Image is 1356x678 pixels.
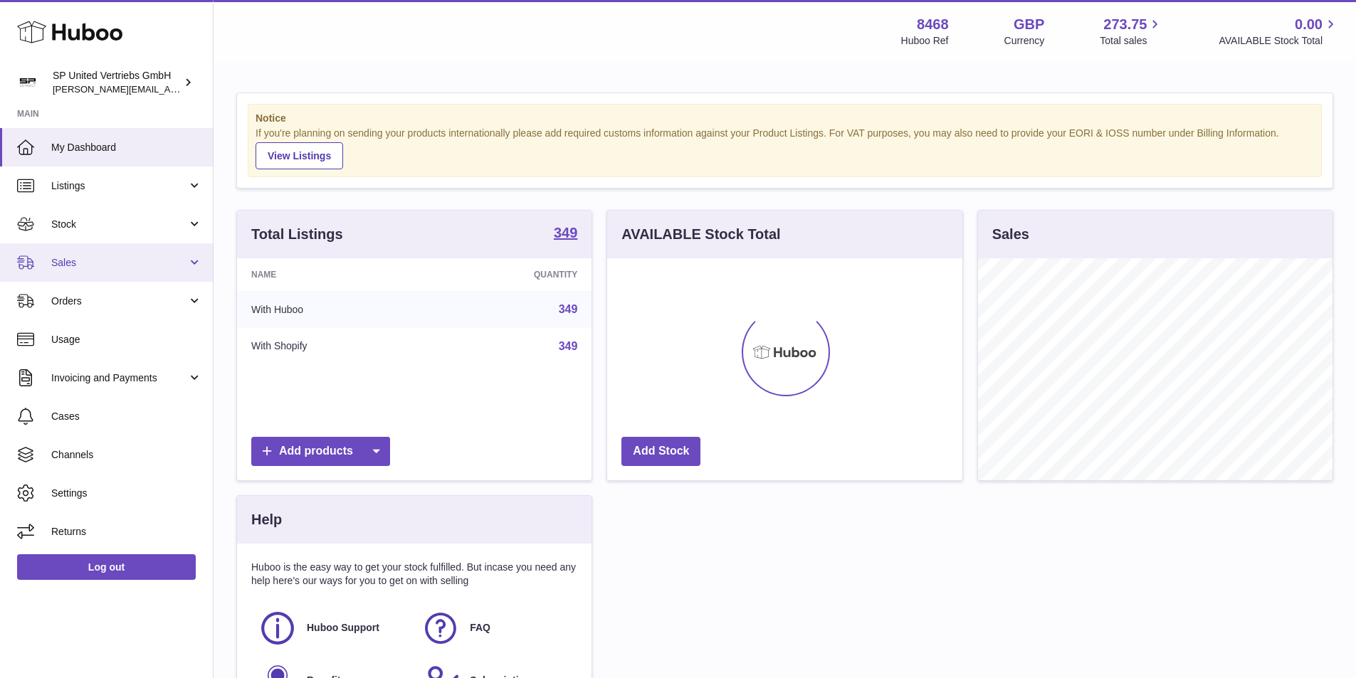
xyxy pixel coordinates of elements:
th: Name [237,258,429,291]
a: Log out [17,554,196,580]
strong: 8468 [917,15,949,34]
span: My Dashboard [51,141,202,154]
td: With Huboo [237,291,429,328]
span: Channels [51,448,202,462]
a: 273.75 Total sales [1100,15,1163,48]
strong: GBP [1014,15,1044,34]
span: AVAILABLE Stock Total [1219,34,1339,48]
img: tim@sp-united.com [17,72,38,93]
span: Total sales [1100,34,1163,48]
span: FAQ [470,621,490,635]
div: SP United Vertriebs GmbH [53,69,181,96]
span: Cases [51,410,202,423]
a: 0.00 AVAILABLE Stock Total [1219,15,1339,48]
span: Orders [51,295,187,308]
td: With Shopify [237,328,429,365]
h3: Total Listings [251,225,343,244]
a: 349 [559,340,578,352]
a: 349 [554,226,577,243]
th: Quantity [429,258,592,291]
span: [PERSON_NAME][EMAIL_ADDRESS][DOMAIN_NAME] [53,83,285,95]
span: Returns [51,525,202,539]
span: Usage [51,333,202,346]
span: Huboo Support [307,621,379,635]
a: FAQ [421,609,570,647]
div: Currency [1004,34,1045,48]
a: Huboo Support [258,609,407,647]
span: 273.75 [1103,15,1147,34]
span: Invoicing and Payments [51,371,187,385]
a: Add products [251,437,390,466]
strong: 349 [554,226,577,240]
div: If you're planning on sending your products internationally please add required customs informati... [256,127,1314,169]
a: View Listings [256,142,343,169]
a: Add Stock [621,437,700,466]
span: 0.00 [1295,15,1323,34]
span: Stock [51,218,187,231]
strong: Notice [256,112,1314,125]
h3: Help [251,510,282,529]
span: Sales [51,256,187,270]
p: Huboo is the easy way to get your stock fulfilled. But incase you need any help here's our ways f... [251,561,577,588]
span: Settings [51,487,202,500]
a: 349 [559,303,578,315]
h3: AVAILABLE Stock Total [621,225,780,244]
span: Listings [51,179,187,193]
div: Huboo Ref [901,34,949,48]
h3: Sales [992,225,1029,244]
